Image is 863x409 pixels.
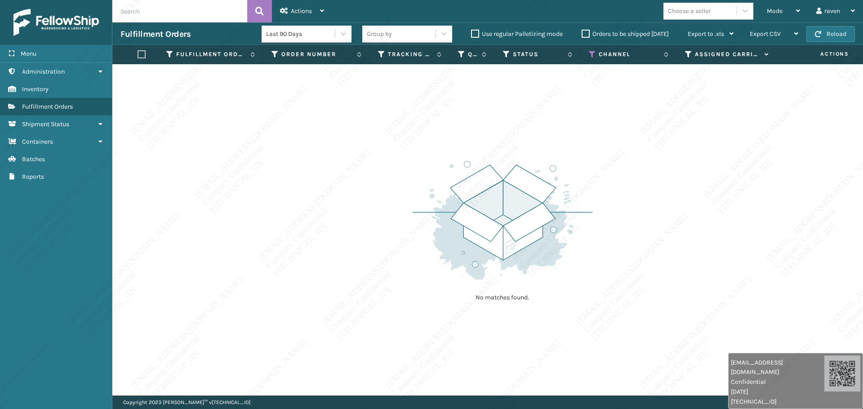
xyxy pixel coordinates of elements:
label: Tracking Number [388,50,432,58]
span: Export to .xls [688,30,724,38]
span: Fulfillment Orders [22,103,73,110]
span: Mode [767,7,783,15]
span: Batches [22,155,45,163]
label: Channel [599,50,660,58]
img: logo [13,9,99,36]
span: Export CSV [750,30,781,38]
label: Orders to be shipped [DATE] [582,30,669,38]
span: Actions [780,47,854,62]
span: Administration [22,68,65,75]
span: [TECHNICAL_ID] [731,397,824,406]
span: Shipment Status [22,120,69,128]
div: Group by [367,29,392,39]
div: Choose a seller [668,6,711,16]
label: Fulfillment Order Id [176,50,246,58]
div: Last 90 Days [266,29,336,39]
label: Assigned Carrier Service [695,50,760,58]
span: Menu [21,50,36,57]
h3: Fulfillment Orders [120,29,191,40]
label: Order Number [281,50,352,58]
span: Confidential [731,377,824,387]
span: Containers [22,138,53,145]
label: Use regular Palletizing mode [471,30,563,38]
button: Reload [806,26,855,42]
span: Reports [22,173,44,180]
p: Copyright 2023 [PERSON_NAME]™ v [TECHNICAL_ID] [123,396,250,409]
span: [EMAIL_ADDRESS][DOMAIN_NAME] [731,358,824,377]
label: Status [513,50,563,58]
label: Quantity [468,50,477,58]
span: Inventory [22,85,49,93]
span: [DATE] [731,387,824,396]
span: Actions [291,7,312,15]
